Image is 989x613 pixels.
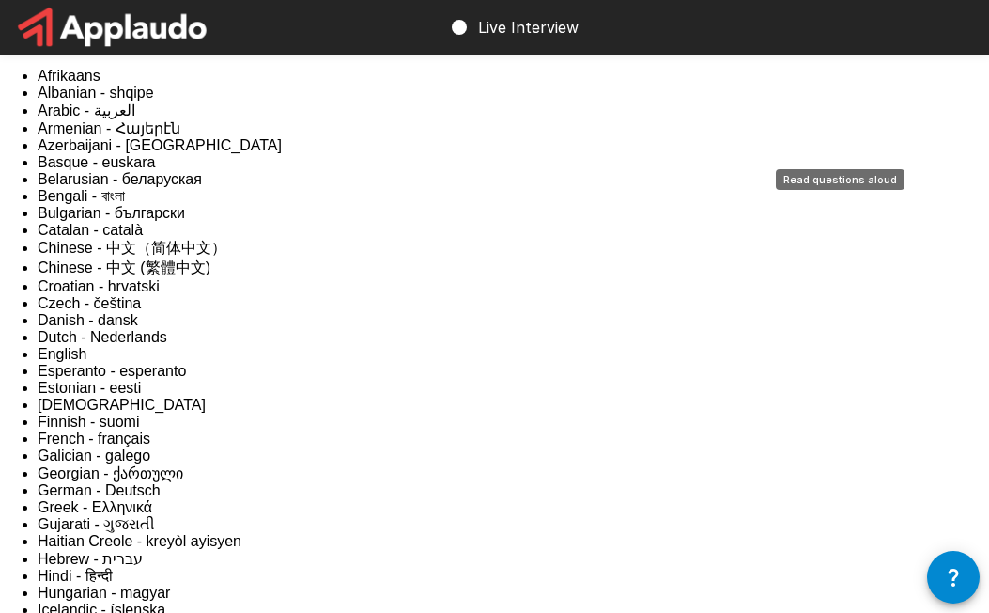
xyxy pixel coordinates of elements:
a: Dutch - Nederlands [38,329,167,345]
div: Read questions aloud [776,169,904,190]
a: Hebrew - ‎‫עברית‬‎ [38,551,143,567]
a: Bengali - বাংলা [38,188,125,204]
a: Hungarian - magyar [38,585,170,601]
a: Basque - euskara [38,154,155,170]
a: Finnish - suomi [38,414,139,430]
a: Georgian - ქართული [38,465,183,481]
a: Chinese - 中文 (繁體中文) [38,259,210,275]
a: Armenian - Հայերէն [38,120,180,136]
a: Danish - dansk [38,312,138,328]
a: Greek - Ελληνικά [38,499,152,515]
a: Estonian - eesti [38,380,141,396]
a: Azerbaijani - [GEOGRAPHIC_DATA] [38,137,282,153]
a: German - Deutsch [38,482,161,498]
a: Afrikaans [38,68,100,84]
a: French - français [38,431,150,447]
a: Hindi - हिन्दी [38,568,113,584]
a: [DEMOGRAPHIC_DATA] [38,397,206,413]
a: Belarusian - беларуская [38,171,202,187]
a: Catalan - català [38,222,143,238]
a: Haitian Creole - kreyòl ayisyen [38,533,241,549]
a: Galician - galego [38,448,150,464]
p: Live Interview [478,16,579,39]
a: Croatian - hrvatski [38,278,160,294]
a: Chinese - 中文（简体中文） [38,240,226,256]
a: Bulgarian - български [38,205,185,221]
a: Esperanto - esperanto [38,363,186,379]
a: Arabic - ‎‫العربية‬‎ [38,102,135,118]
a: Gujarati - ગુજરાતી [38,516,155,532]
a: Czech - čeština [38,295,141,311]
a: Albanian - shqipe [38,85,154,101]
a: English [38,346,86,362]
